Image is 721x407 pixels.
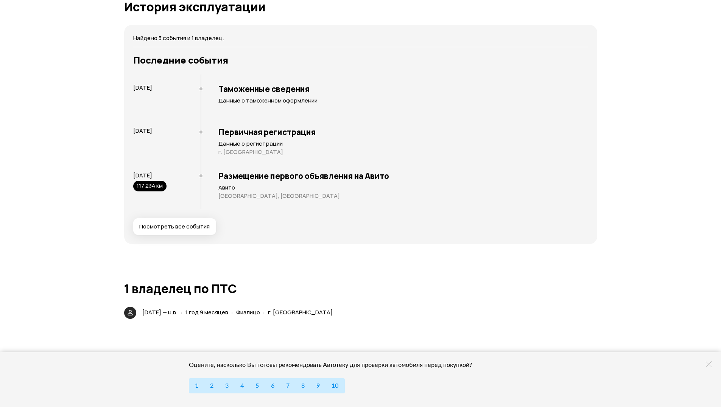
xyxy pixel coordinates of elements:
[133,181,167,191] div: 117 234 км
[133,171,152,179] span: [DATE]
[280,378,296,393] button: 7
[210,383,213,389] span: 2
[240,383,244,389] span: 4
[218,148,588,156] p: г. [GEOGRAPHIC_DATA]
[142,308,178,316] span: [DATE] — н.в.
[139,223,210,230] span: Посмотреть все события
[189,361,482,369] div: Оцените, насколько Вы готовы рекомендовать Автотеку для проверки автомобиля перед покупкой?
[218,171,588,181] h3: Размещение первого объявления на Авито
[295,378,311,393] button: 8
[231,306,233,318] span: ·
[218,97,588,104] p: Данные о таможенном оформлении
[195,383,198,389] span: 1
[204,378,220,393] button: 2
[189,378,204,393] button: 1
[268,308,333,316] span: г. [GEOGRAPHIC_DATA]
[225,383,229,389] span: 3
[218,184,588,191] p: Авито
[133,218,216,235] button: Посмотреть все события
[325,378,344,393] button: 10
[181,306,182,318] span: ·
[265,378,280,393] button: 6
[234,378,250,393] button: 4
[301,383,305,389] span: 8
[236,308,260,316] span: Физлицо
[310,378,326,393] button: 9
[133,127,152,135] span: [DATE]
[185,308,228,316] span: 1 год 9 месяцев
[133,55,588,65] h3: Последние события
[133,84,152,92] span: [DATE]
[133,34,588,42] p: Найдено 3 события и 1 владелец.
[218,84,588,94] h3: Таможенные сведения
[218,140,588,148] p: Данные о регистрации
[219,378,235,393] button: 3
[124,282,597,295] h1: 1 владелец по ПТС
[263,306,265,318] span: ·
[271,383,274,389] span: 6
[249,378,265,393] button: 5
[218,127,588,137] h3: Первичная регистрация
[316,383,320,389] span: 9
[218,192,588,200] p: [GEOGRAPHIC_DATA], [GEOGRAPHIC_DATA]
[332,383,338,389] span: 10
[255,383,259,389] span: 5
[286,383,290,389] span: 7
